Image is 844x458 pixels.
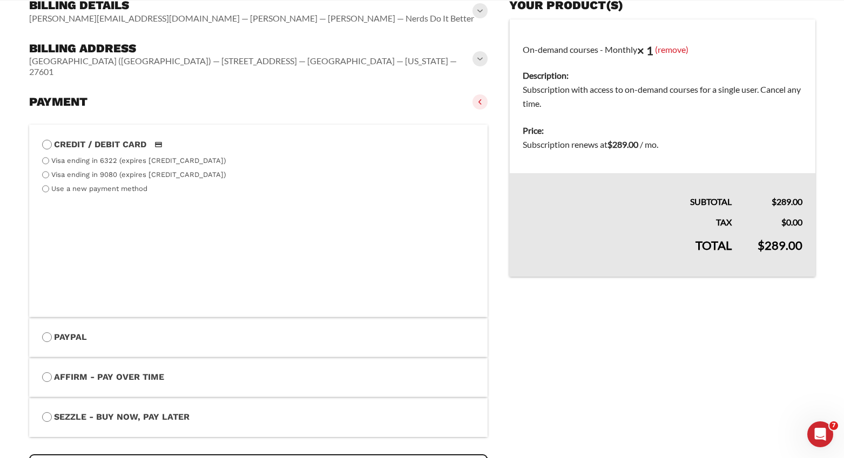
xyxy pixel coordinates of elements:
[510,229,745,277] th: Total
[607,139,612,149] span: $
[829,421,838,430] span: 7
[523,69,802,83] dt: Description:
[42,372,52,382] input: Affirm - Pay over time
[42,140,52,149] input: Credit / Debit CardCredit / Debit Card
[807,421,833,447] iframe: Intercom live chat
[781,217,802,227] bdi: 0.00
[523,139,658,149] span: Subscription renews at .
[148,138,168,151] img: Credit / Debit Card
[781,217,786,227] span: $
[758,238,802,252] bdi: 289.00
[51,170,226,179] label: Visa ending in 9080 (expires [CREDIT_CARD_DATA])
[29,13,474,24] vaadin-horizontal-layout: [PERSON_NAME][EMAIL_ADDRESS][DOMAIN_NAME] — [PERSON_NAME] — [PERSON_NAME] — Nerds Do It Better
[510,19,815,118] td: On-demand courses - Monthly
[29,94,87,110] h3: Payment
[42,138,475,152] label: Credit / Debit Card
[637,43,653,58] strong: × 1
[772,196,802,207] bdi: 289.00
[40,196,473,304] iframe: To enrich screen reader interactions, please activate Accessibility in Grammarly extension settings
[51,184,147,193] label: Use a new payment method
[29,56,475,77] vaadin-horizontal-layout: [GEOGRAPHIC_DATA] ([GEOGRAPHIC_DATA]) — [STREET_ADDRESS] — [GEOGRAPHIC_DATA] — [US_STATE] — 27601
[42,330,475,344] label: PayPal
[510,173,745,209] th: Subtotal
[42,332,52,342] input: PayPal
[42,370,475,384] label: Affirm - Pay over time
[51,156,226,165] label: Visa ending in 6322 (expires [CREDIT_CARD_DATA])
[42,412,52,422] input: Sezzle - Buy Now, Pay Later
[758,238,765,252] span: $
[607,139,638,149] bdi: 289.00
[772,196,777,207] span: $
[42,410,475,424] label: Sezzle - Buy Now, Pay Later
[523,83,802,111] dd: Subscription with access to on-demand courses for a single user. Cancel any time.
[29,41,475,56] h3: Billing address
[640,139,657,149] span: / mo
[655,44,688,54] a: (remove)
[523,124,802,138] dt: Price:
[510,209,745,229] th: Tax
